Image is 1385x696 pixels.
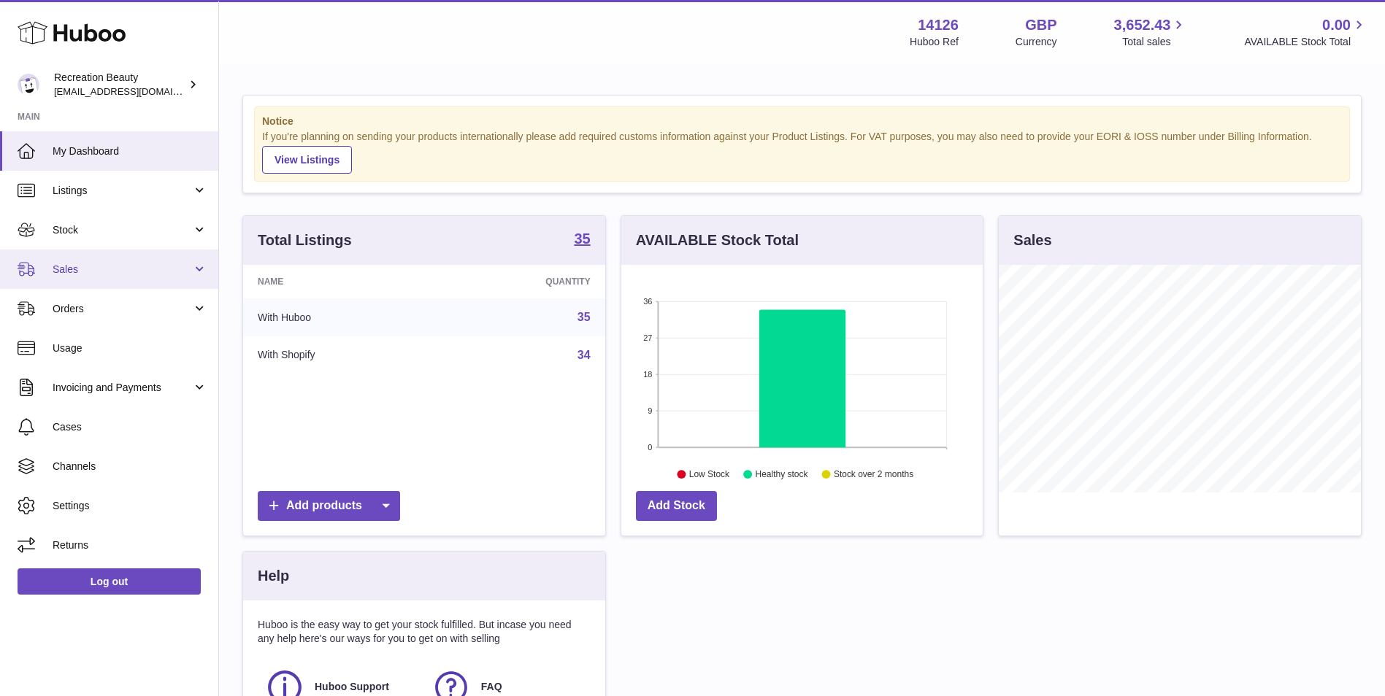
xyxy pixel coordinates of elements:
h3: Sales [1013,231,1051,250]
span: Total sales [1122,35,1187,49]
span: FAQ [481,680,502,694]
h3: AVAILABLE Stock Total [636,231,799,250]
div: Recreation Beauty [54,71,185,98]
span: Usage [53,341,207,355]
text: 9 [648,406,652,415]
span: Sales [53,263,192,277]
text: 36 [643,297,652,306]
a: 34 [578,349,591,361]
a: Log out [18,568,201,595]
text: Healthy stock [755,469,808,479]
div: Huboo Ref [910,35,959,49]
span: Stock [53,223,192,237]
div: Currency [1016,35,1057,49]
span: 3,652.43 [1114,15,1171,35]
strong: 14126 [918,15,959,35]
strong: Notice [262,115,1342,128]
a: Add Stock [636,491,717,521]
div: If you're planning on sending your products internationally please add required customs informati... [262,130,1342,174]
h3: Total Listings [258,231,352,250]
td: With Huboo [243,298,438,336]
a: Add products [258,491,400,521]
th: Name [243,265,438,298]
span: Huboo Support [315,680,389,694]
text: Stock over 2 months [834,469,913,479]
span: AVAILABLE Stock Total [1244,35,1367,49]
text: 27 [643,333,652,342]
span: Settings [53,499,207,513]
span: My Dashboard [53,144,207,158]
a: 3,652.43 Total sales [1114,15,1188,49]
text: Low Stock [689,469,730,479]
a: 35 [574,231,590,249]
span: Orders [53,302,192,316]
th: Quantity [438,265,605,298]
span: 0.00 [1322,15,1351,35]
p: Huboo is the easy way to get your stock fulfilled. But incase you need any help here's our ways f... [258,618,591,646]
text: 18 [643,370,652,379]
img: customercare@recreationbeauty.com [18,74,39,96]
h3: Help [258,566,289,586]
strong: 35 [574,231,590,246]
span: [EMAIL_ADDRESS][DOMAIN_NAME] [54,85,215,97]
a: 0.00 AVAILABLE Stock Total [1244,15,1367,49]
text: 0 [648,443,652,452]
a: 35 [578,311,591,323]
a: View Listings [262,146,352,174]
span: Listings [53,184,192,198]
span: Channels [53,460,207,473]
span: Invoicing and Payments [53,381,192,395]
span: Cases [53,420,207,434]
strong: GBP [1025,15,1056,35]
td: With Shopify [243,336,438,374]
span: Returns [53,538,207,552]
